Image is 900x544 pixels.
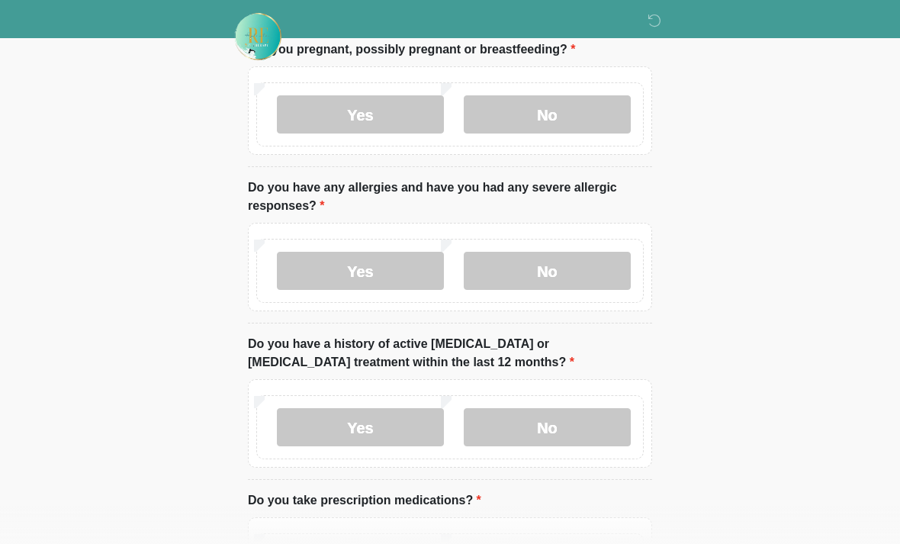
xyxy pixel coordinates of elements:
label: No [464,252,631,290]
label: Yes [277,95,444,134]
label: Do you have a history of active [MEDICAL_DATA] or [MEDICAL_DATA] treatment within the last 12 mon... [248,335,652,372]
label: No [464,408,631,446]
label: Do you take prescription medications? [248,491,481,510]
label: No [464,95,631,134]
label: Do you have any allergies and have you had any severe allergic responses? [248,179,652,215]
label: Yes [277,252,444,290]
label: Yes [277,408,444,446]
img: Rehydrate Aesthetics & Wellness Logo [233,11,283,62]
